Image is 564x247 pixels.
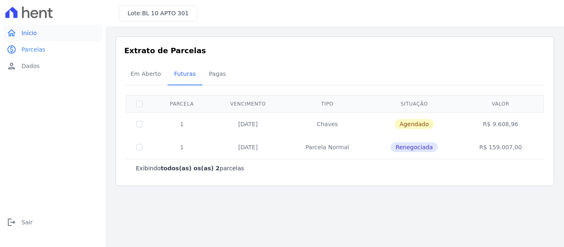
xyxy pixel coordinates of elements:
[204,66,231,82] span: Pagas
[7,28,17,38] i: home
[142,10,189,16] span: BL 10 APTO 301
[3,41,102,58] a: paidParcelas
[21,45,45,54] span: Parcelas
[285,112,370,136] td: Chaves
[211,136,285,159] td: [DATE]
[169,66,201,82] span: Futuras
[459,112,542,136] td: R$ 9.608,96
[124,45,545,56] h3: Extrato de Parcelas
[3,214,102,231] a: logoutSair
[3,25,102,41] a: homeInício
[211,95,285,112] th: Vencimento
[168,64,202,85] a: Futuras
[285,95,370,112] th: Tipo
[391,142,438,152] span: Renegociada
[124,64,168,85] a: Em Aberto
[7,45,17,54] i: paid
[128,9,189,18] h3: Lote:
[153,95,211,112] th: Parcela
[3,58,102,74] a: personDados
[202,64,232,85] a: Pagas
[459,136,542,159] td: R$ 159.007,00
[126,66,166,82] span: Em Aberto
[7,217,17,227] i: logout
[7,61,17,71] i: person
[211,112,285,136] td: [DATE]
[136,164,244,172] p: Exibindo parcelas
[153,136,211,159] td: 1
[370,95,459,112] th: Situação
[285,136,370,159] td: Parcela Normal
[395,119,434,129] span: Agendado
[21,218,33,226] span: Sair
[21,62,40,70] span: Dados
[459,95,542,112] th: Valor
[21,29,37,37] span: Início
[153,112,211,136] td: 1
[161,165,220,172] b: todos(as) os(as) 2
